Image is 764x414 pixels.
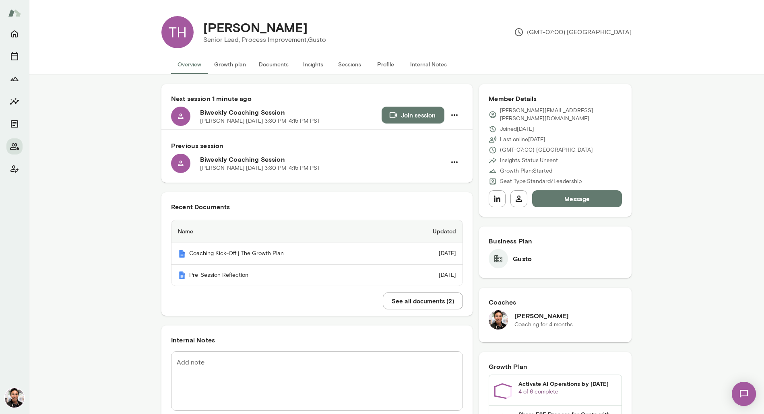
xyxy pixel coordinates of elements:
[203,35,326,45] p: Senior Lead, Process Improvement, Gusto
[171,335,463,345] h6: Internal Notes
[514,321,573,329] p: Coaching for 4 months
[171,141,463,150] h6: Previous session
[518,380,617,388] h6: Activate AI Operations by [DATE]
[171,243,394,265] th: Coaching Kick-Off | The Growth Plan
[532,190,622,207] button: Message
[252,55,295,74] button: Documents
[500,167,552,175] p: Growth Plan: Started
[394,220,463,243] th: Updated
[500,136,545,144] p: Last online [DATE]
[489,362,622,371] h6: Growth Plan
[178,250,186,258] img: Mento | Coaching sessions
[500,125,534,133] p: Joined [DATE]
[489,236,622,246] h6: Business Plan
[200,164,320,172] p: [PERSON_NAME] · [DATE] · 3:30 PM-4:15 PM PST
[200,117,320,125] p: [PERSON_NAME] · [DATE] · 3:30 PM-4:15 PM PST
[171,94,463,103] h6: Next session 1 minute ago
[368,55,404,74] button: Profile
[500,177,582,185] p: Seat Type: Standard/Leadership
[200,107,382,117] h6: Biweekly Coaching Session
[6,48,23,64] button: Sessions
[5,388,24,408] img: Albert Villarde
[200,154,446,164] h6: Biweekly Coaching Session
[518,388,617,396] p: 4 of 6 complete
[6,116,23,132] button: Documents
[500,146,593,154] p: (GMT-07:00) [GEOGRAPHIC_DATA]
[208,55,252,74] button: Growth plan
[8,5,21,21] img: Mento
[6,93,23,109] button: Insights
[6,26,23,42] button: Home
[171,202,463,212] h6: Recent Documents
[394,243,463,265] td: [DATE]
[500,107,622,123] p: [PERSON_NAME][EMAIL_ADDRESS][PERSON_NAME][DOMAIN_NAME]
[161,16,194,48] div: TH
[171,55,208,74] button: Overview
[331,55,368,74] button: Sessions
[6,161,23,177] button: Client app
[383,292,463,309] button: See all documents (2)
[489,310,508,330] img: Albert Villarde
[6,138,23,154] button: Members
[514,311,573,321] h6: [PERSON_NAME]
[489,297,622,307] h6: Coaches
[178,271,186,279] img: Mento | Coaching sessions
[513,254,532,264] h6: Gusto
[203,20,308,35] h4: [PERSON_NAME]
[500,157,558,165] p: Insights Status: Unsent
[6,71,23,87] button: Growth Plan
[382,107,444,124] button: Join session
[404,55,453,74] button: Internal Notes
[171,220,394,243] th: Name
[514,27,632,37] p: (GMT-07:00) [GEOGRAPHIC_DATA]
[171,265,394,286] th: Pre-Session Reflection
[295,55,331,74] button: Insights
[489,94,622,103] h6: Member Details
[394,265,463,286] td: [DATE]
